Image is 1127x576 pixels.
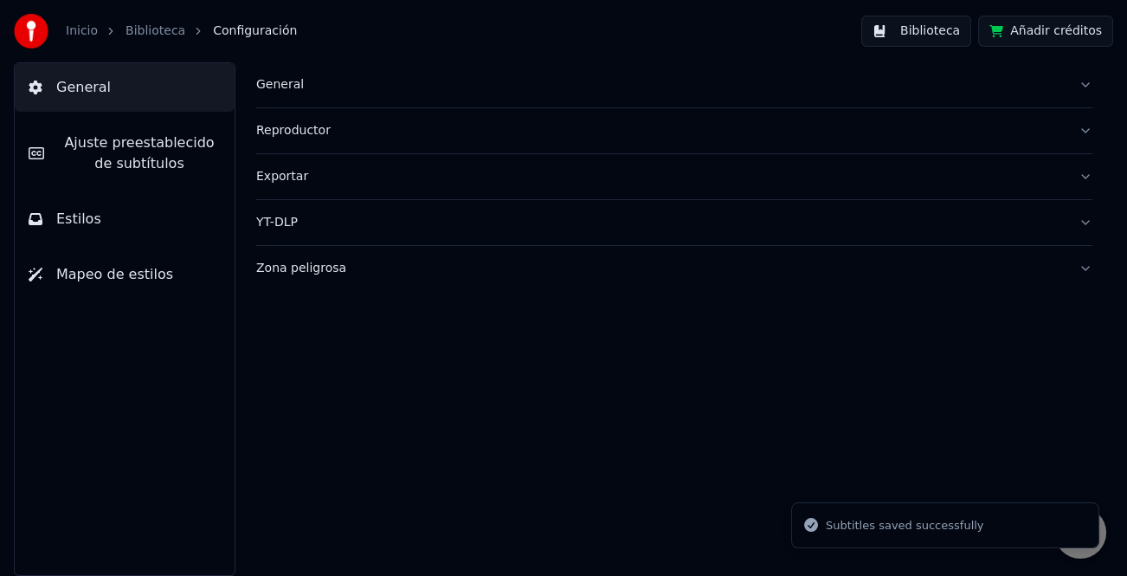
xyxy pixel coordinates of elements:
[15,195,235,243] button: Estilos
[256,122,1065,139] div: Reproductor
[58,133,221,174] span: Ajuste preestablecido de subtítulos
[126,23,185,40] a: Biblioteca
[256,76,1065,94] div: General
[66,23,98,40] a: Inicio
[256,200,1092,245] button: YT-DLP
[15,63,235,112] button: General
[256,168,1065,185] div: Exportar
[256,246,1092,291] button: Zona peligrosa
[256,62,1092,107] button: General
[15,250,235,299] button: Mapeo de estilos
[256,214,1065,231] div: YT-DLP
[861,16,971,47] button: Biblioteca
[15,119,235,188] button: Ajuste preestablecido de subtítulos
[56,77,111,98] span: General
[56,264,173,285] span: Mapeo de estilos
[256,108,1092,153] button: Reproductor
[256,154,1092,199] button: Exportar
[66,23,297,40] nav: breadcrumb
[826,517,983,534] div: Subtitles saved successfully
[56,209,101,230] span: Estilos
[978,16,1113,47] button: Añadir créditos
[213,23,297,40] span: Configuración
[256,260,1065,277] div: Zona peligrosa
[14,14,48,49] img: youka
